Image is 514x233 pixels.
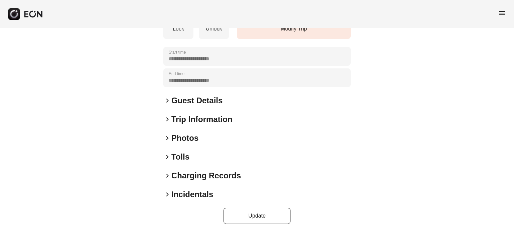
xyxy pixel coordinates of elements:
p: Lock [167,25,190,33]
h2: Charging Records [171,170,241,181]
h2: Trip Information [171,114,233,125]
h2: Incidentals [171,189,213,200]
p: Unlock [202,25,226,33]
span: keyboard_arrow_right [163,172,171,180]
span: keyboard_arrow_right [163,115,171,123]
span: keyboard_arrow_right [163,97,171,105]
button: Update [224,208,290,224]
span: keyboard_arrow_right [163,153,171,161]
span: menu [498,9,506,17]
h2: Guest Details [171,95,223,106]
span: keyboard_arrow_right [163,134,171,142]
h2: Photos [171,133,198,143]
p: Modify Trip [240,25,347,33]
span: keyboard_arrow_right [163,190,171,198]
h2: Tolls [171,152,189,162]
